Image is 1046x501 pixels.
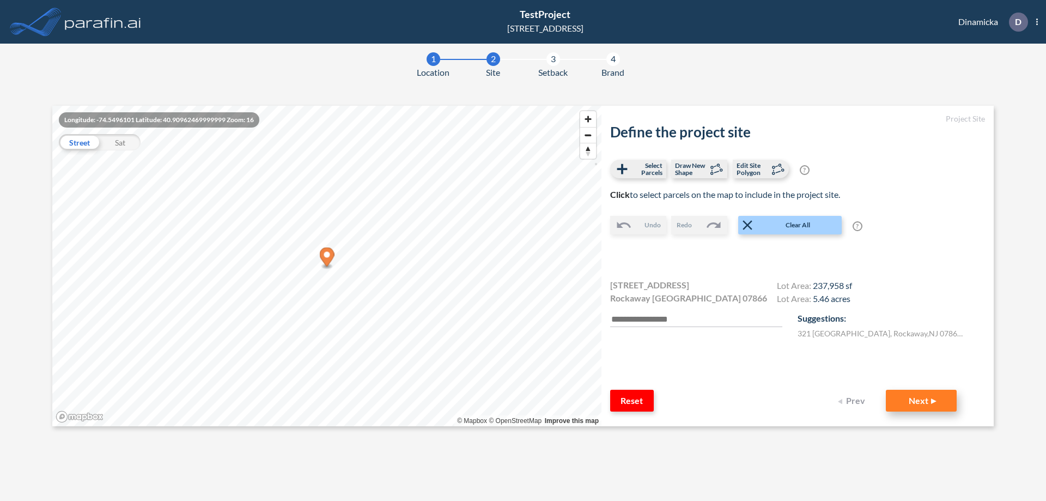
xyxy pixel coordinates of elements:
div: 2 [486,52,500,66]
p: D [1015,17,1021,27]
div: [STREET_ADDRESS] [507,22,583,35]
button: Zoom in [580,111,596,127]
button: Zoom out [580,127,596,143]
span: TestProject [520,8,570,20]
button: Reset bearing to north [580,143,596,159]
div: Street [59,134,100,150]
span: 5.46 acres [813,293,850,304]
div: Sat [100,134,141,150]
span: Clear All [756,220,841,230]
span: Site [486,66,500,79]
a: Mapbox [457,417,487,425]
button: Undo [610,216,666,234]
span: Edit Site Polygon [737,162,769,176]
h4: Lot Area: [777,293,852,306]
a: Mapbox homepage [56,411,104,423]
button: Clear All [738,216,842,234]
h5: Project Site [610,114,985,124]
span: Select Parcels [630,162,662,176]
span: ? [853,221,862,231]
button: Next [886,390,957,412]
button: Redo [671,216,727,234]
span: Draw New Shape [675,162,707,176]
img: logo [63,11,143,33]
button: Reset [610,390,654,412]
span: Location [417,66,449,79]
div: Dinamicka [942,13,1038,32]
div: Map marker [320,248,335,270]
b: Click [610,189,630,200]
h2: Define the project site [610,124,985,141]
a: OpenStreetMap [489,417,542,425]
label: 321 [GEOGRAPHIC_DATA] , Rockaway , NJ 07866 , US [798,328,966,339]
span: [STREET_ADDRESS] [610,279,689,292]
div: 1 [427,52,440,66]
a: Improve this map [545,417,599,425]
p: Suggestions: [798,312,985,325]
span: Undo [644,220,661,230]
span: Setback [538,66,568,79]
span: to select parcels on the map to include in the project site. [610,189,840,200]
div: 4 [606,52,620,66]
span: Rockaway [GEOGRAPHIC_DATA] 07866 [610,292,767,305]
h4: Lot Area: [777,280,852,293]
span: Brand [601,66,624,79]
span: Redo [677,220,692,230]
button: Prev [831,390,875,412]
canvas: Map [52,106,601,426]
div: 3 [546,52,560,66]
span: ? [800,165,810,175]
span: 237,958 sf [813,280,852,291]
div: Longitude: -74.5496101 Latitude: 40.90962469999999 Zoom: 16 [59,112,259,128]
